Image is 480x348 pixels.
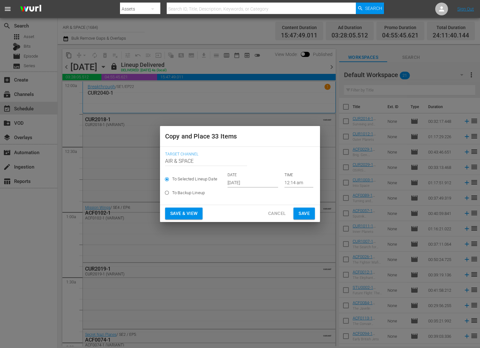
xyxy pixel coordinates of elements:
[365,3,382,14] span: Search
[299,210,310,217] span: Save
[170,210,197,217] span: Save & View
[172,190,205,196] span: To Backup Lineup
[4,5,12,13] span: menu
[15,2,46,17] img: ans4CAIJ8jUAAAAAAAAAAAAAAAAAAAAAAAAgQb4GAAAAAAAAAAAAAAAAAAAAAAAAJMjXAAAAAAAAAAAAAAAAAAAAAAAAgAT5G...
[172,176,217,182] span: To Selected Lineup Date
[293,208,315,219] button: Save
[228,172,278,178] p: DATE
[165,208,203,219] button: Save & View
[263,208,291,219] button: Cancel
[165,152,312,157] span: Target Channel
[165,131,315,141] h2: Copy and Place 33 Items
[457,6,474,12] a: Sign Out
[268,210,286,217] span: Cancel
[284,172,313,178] p: TIME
